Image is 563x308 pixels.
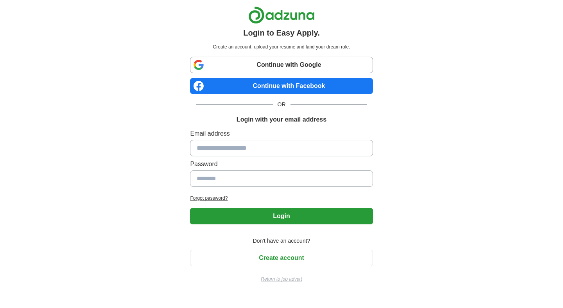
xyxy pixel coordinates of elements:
[190,57,373,73] a: Continue with Google
[190,78,373,94] a: Continue with Facebook
[192,43,371,50] p: Create an account, upload your resume and land your dream role.
[248,6,315,24] img: Adzuna logo
[248,237,315,245] span: Don't have an account?
[190,276,373,283] a: Return to job advert
[190,250,373,266] button: Create account
[237,115,326,124] h1: Login with your email address
[273,100,290,109] span: OR
[190,159,373,169] label: Password
[190,254,373,261] a: Create account
[190,208,373,224] button: Login
[190,195,373,202] a: Forgot password?
[243,27,320,39] h1: Login to Easy Apply.
[190,129,373,138] label: Email address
